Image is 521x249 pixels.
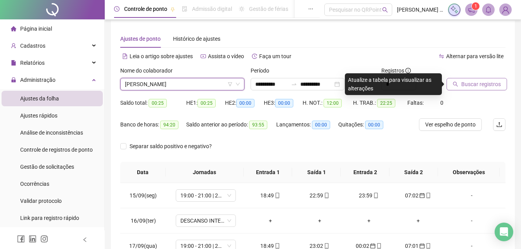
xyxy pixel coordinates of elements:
span: pushpin [170,7,175,12]
span: mobile [274,193,280,198]
span: ellipsis [308,6,313,12]
span: 94:20 [160,121,178,129]
th: Observações [438,162,500,183]
span: 00:00 [275,99,293,107]
div: Atualize a tabela para visualizar as alterações [345,73,442,95]
span: down [235,82,240,86]
span: lock [11,77,16,83]
img: sparkle-icon.fc2bf0ac1784a2077858766a79e2daf3.svg [450,5,459,14]
span: Validar protocolo [20,198,62,204]
span: 16/09(ter) [131,218,156,224]
span: search [382,7,388,13]
div: Lançamentos: [276,120,338,129]
span: left [82,237,88,242]
span: bell [485,6,492,13]
button: Ver espelho de ponto [419,118,482,131]
div: HE 2: [225,99,264,107]
span: 00:00 [312,121,330,129]
sup: 1 [472,2,479,10]
div: + [301,216,338,225]
span: Cadastros [20,43,45,49]
span: mobile [323,193,329,198]
span: mobile [372,193,379,198]
img: 85294 [500,4,511,16]
span: facebook [17,235,25,243]
span: Ajustes da folha [20,95,59,102]
th: Entrada 1 [244,162,292,183]
label: Período [251,66,274,75]
span: search [453,81,458,87]
div: Open Intercom Messenger [495,223,513,241]
div: - [449,191,495,200]
span: mobile [274,243,280,249]
div: Banco de horas: [120,120,186,129]
th: Entrada 2 [341,162,389,183]
span: Faltas: [407,100,425,106]
div: + [252,216,289,225]
span: swap-right [291,81,297,87]
span: Histórico de ajustes [173,36,220,42]
span: 17/09(qua) [129,243,157,249]
span: file [11,60,16,66]
span: mobile [376,243,382,249]
span: 00:25 [197,99,216,107]
span: mobile [425,193,431,198]
span: Ajustes de ponto [120,36,161,42]
div: HE 1: [186,99,225,107]
div: 23:59 [350,191,387,200]
div: 07:02 [400,191,436,200]
div: H. NOT.: [303,99,353,107]
span: 00:25 [149,99,167,107]
span: Buscar registros [461,80,501,88]
span: 12:00 [324,99,342,107]
span: ANTONIO LUIS SACRAMENTO VIANA [125,78,240,90]
span: Link para registro rápido [20,215,79,221]
span: Gestão de férias [249,6,288,12]
span: Análise de inconsistências [20,130,83,136]
span: calendar [419,193,425,198]
span: Relatórios [20,60,45,66]
span: 15/09(seg) [130,192,157,199]
span: Registros [381,66,411,75]
span: Ajustes rápidos [20,112,57,119]
span: calendar [419,243,425,249]
span: linkedin [29,235,36,243]
span: mobile [425,243,431,249]
th: Data [120,162,166,183]
span: notification [468,6,475,13]
span: 1 [474,3,477,9]
span: 00:00 [365,121,383,129]
span: filter [228,82,232,86]
span: Administração [20,77,55,83]
span: file-text [122,54,128,59]
span: 0 [440,100,443,106]
div: - [449,216,495,225]
span: info-circle [405,68,411,73]
span: sun [239,6,244,12]
th: Saída 2 [389,162,438,183]
span: 22:25 [377,99,395,107]
span: mobile [323,243,329,249]
div: H. TRAB.: [353,99,407,107]
span: home [11,26,16,31]
button: Buscar registros [447,78,507,90]
span: Ver espelho de ponto [425,120,476,129]
span: Alternar para versão lite [446,53,504,59]
div: HE 3: [264,99,303,107]
span: [PERSON_NAME] - Tecsar Engenharia [397,5,443,14]
th: Saída 1 [292,162,341,183]
label: Nome do colaborador [120,66,178,75]
span: Separar saldo positivo e negativo? [126,142,215,150]
span: history [252,54,257,59]
div: + [400,216,436,225]
div: Quitações: [338,120,393,129]
span: swap [439,54,444,59]
span: Gestão de solicitações [20,164,74,170]
span: 00:00 [236,99,254,107]
div: 22:59 [301,191,338,200]
span: Ocorrências [20,181,49,187]
span: Faça um tour [259,53,291,59]
span: upload [496,121,502,128]
div: Saldo anterior ao período: [186,120,276,129]
span: Controle de registros de ponto [20,147,93,153]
